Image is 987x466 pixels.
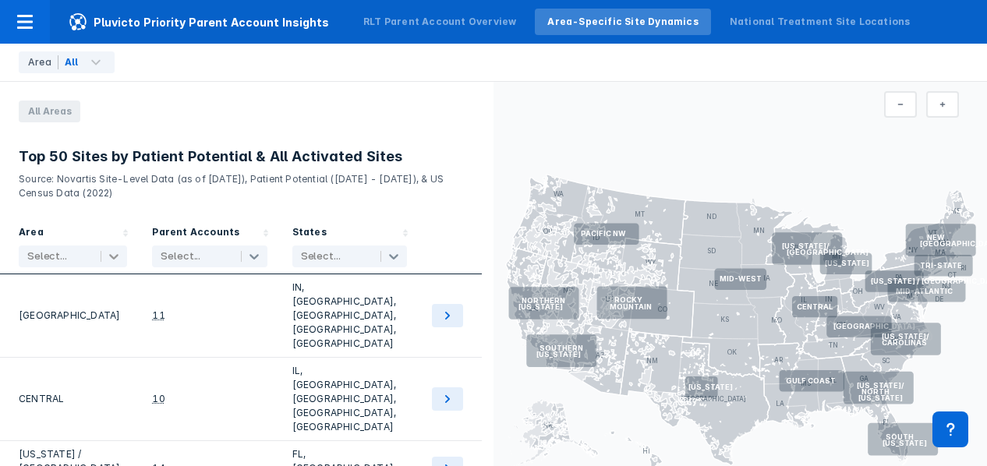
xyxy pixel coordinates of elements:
div: Parent Accounts [152,225,239,242]
div: Area-Specific Site Dynamics [547,15,698,29]
p: Source: Novartis Site-Level Data (as of [DATE]), Patient Potential ([DATE] - [DATE]), & US Census... [19,166,475,200]
text: NORTHERN [522,296,565,305]
a: RLT Parent Account Overview [351,9,529,35]
span: Pluvicto Priority Parent Account Insights [50,12,348,31]
a: National Treatment Site Locations [717,9,923,35]
div: 10 [152,392,164,406]
text: [US_STATE] [518,302,563,311]
text: MOUNTAIN [610,302,652,311]
div: Sort [140,219,279,274]
text: GULF COAST [786,376,836,385]
div: All [65,55,79,69]
div: IN, [GEOGRAPHIC_DATA], [GEOGRAPHIC_DATA], [GEOGRAPHIC_DATA], [GEOGRAPHIC_DATA] [292,281,407,351]
text: CAROLINAS [882,338,927,347]
div: Contact Support [932,411,968,447]
text: [US_STATE]/ [782,242,830,250]
div: National Treatment Site Locations [730,15,911,29]
div: Area [19,225,44,242]
text: ROCKY [614,295,642,304]
div: CENTRAL [19,364,127,434]
text: MID-ATLANTIC [896,287,953,295]
h3: Top 50 Sites by Patient Potential & All Activated Sites [19,147,475,166]
text: [US_STATE] [825,259,869,267]
text: CENTRAL [797,302,833,311]
text: [GEOGRAPHIC_DATA] [833,322,915,330]
text: NORTH [861,387,890,396]
span: All Areas [19,101,80,122]
text: SOUTHERN [539,344,583,352]
text: [US_STATE] [688,383,733,391]
text: SOUTH [886,432,914,441]
div: Area [28,55,58,69]
text: NEW [927,233,945,242]
div: Sort [280,219,419,274]
div: States [292,225,327,242]
text: [US_STATE]/ [857,381,904,390]
text: [GEOGRAPHIC_DATA] [787,248,868,256]
text: TRI-STATE [920,261,962,270]
text: PACIFIC NW [581,229,626,238]
text: [US_STATE]/ [882,332,929,341]
div: [GEOGRAPHIC_DATA] [19,281,127,351]
div: 11 [152,309,164,323]
text: [US_STATE] [536,350,581,358]
div: RLT Parent Account Overview [363,15,516,29]
div: IL, [GEOGRAPHIC_DATA], [GEOGRAPHIC_DATA], [GEOGRAPHIC_DATA], [GEOGRAPHIC_DATA] [292,364,407,434]
text: [US_STATE] [883,439,927,447]
a: Area-Specific Site Dynamics [535,9,710,35]
text: [US_STATE] [858,394,903,402]
text: MID-WEST [720,274,762,283]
